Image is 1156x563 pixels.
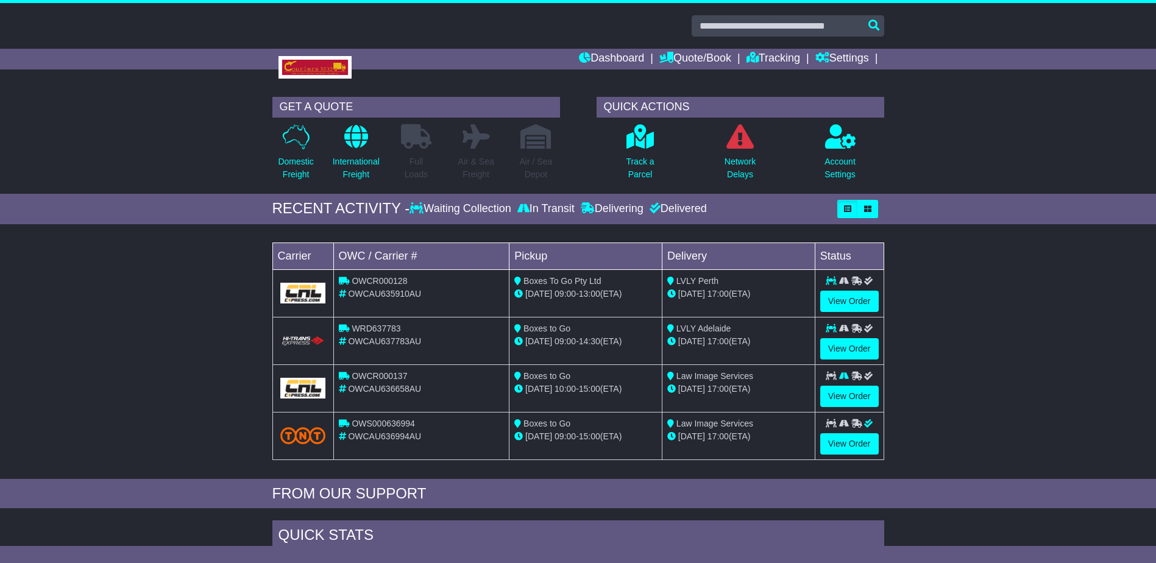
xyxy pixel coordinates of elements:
a: View Order [820,386,879,407]
span: 17:00 [707,431,729,441]
img: TNT_Domestic.png [280,427,326,444]
span: Boxes To Go Pty Ltd [523,276,601,286]
a: View Order [820,338,879,359]
span: [DATE] [678,431,705,441]
a: AccountSettings [824,124,856,188]
span: 10:00 [555,384,576,394]
div: Quick Stats [272,520,884,553]
div: GET A QUOTE [272,97,560,118]
p: Air & Sea Freight [458,155,494,181]
span: 15:00 [579,384,600,394]
div: - (ETA) [514,430,657,443]
a: Tracking [746,49,800,69]
img: HiTrans.png [280,336,326,347]
div: (ETA) [667,383,810,395]
span: Law Image Services [676,419,753,428]
img: GetCarrierServiceLogo [280,378,326,398]
span: [DATE] [525,431,552,441]
span: 17:00 [707,289,729,299]
span: Law Image Services [676,371,753,381]
span: OWCAU635910AU [348,289,421,299]
p: Domestic Freight [278,155,313,181]
span: [DATE] [678,289,705,299]
span: 14:30 [579,336,600,346]
div: - (ETA) [514,383,657,395]
a: Track aParcel [625,124,654,188]
span: [DATE] [678,384,705,394]
span: [DATE] [678,336,705,346]
td: Delivery [662,243,815,269]
div: Delivering [578,202,647,216]
span: [DATE] [525,289,552,299]
span: 09:00 [555,289,576,299]
div: QUICK ACTIONS [597,97,884,118]
span: LVLY Perth [676,276,718,286]
div: RECENT ACTIVITY - [272,200,410,218]
td: Pickup [509,243,662,269]
p: Full Loads [401,155,431,181]
span: OWCAU637783AU [348,336,421,346]
span: LVLY Adelaide [676,324,731,333]
a: View Order [820,291,879,312]
div: Delivered [647,202,707,216]
div: Waiting Collection [410,202,514,216]
a: Dashboard [579,49,644,69]
a: Quote/Book [659,49,731,69]
span: [DATE] [525,384,552,394]
a: Settings [815,49,869,69]
span: OWCR000137 [352,371,407,381]
span: 09:00 [555,431,576,441]
div: In Transit [514,202,578,216]
span: [DATE] [525,336,552,346]
span: 17:00 [707,384,729,394]
span: Boxes to Go [523,371,570,381]
a: NetworkDelays [724,124,756,188]
span: OWS000636994 [352,419,415,428]
p: Account Settings [824,155,856,181]
span: 09:00 [555,336,576,346]
div: FROM OUR SUPPORT [272,485,884,503]
span: 17:00 [707,336,729,346]
div: - (ETA) [514,335,657,348]
td: Status [815,243,884,269]
div: (ETA) [667,335,810,348]
span: OWCR000128 [352,276,407,286]
a: View Order [820,433,879,455]
a: InternationalFreight [332,124,380,188]
p: Air / Sea Depot [520,155,553,181]
div: (ETA) [667,430,810,443]
span: 15:00 [579,431,600,441]
p: International Freight [333,155,380,181]
span: OWCAU636994AU [348,431,421,441]
span: WRD637783 [352,324,400,333]
p: Track a Parcel [626,155,654,181]
p: Network Delays [725,155,756,181]
td: OWC / Carrier # [333,243,509,269]
span: 13:00 [579,289,600,299]
a: DomesticFreight [277,124,314,188]
span: Boxes to Go [523,419,570,428]
img: GetCarrierServiceLogo [280,283,326,303]
td: Carrier [272,243,333,269]
div: (ETA) [667,288,810,300]
div: - (ETA) [514,288,657,300]
span: OWCAU636658AU [348,384,421,394]
span: Boxes to Go [523,324,570,333]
